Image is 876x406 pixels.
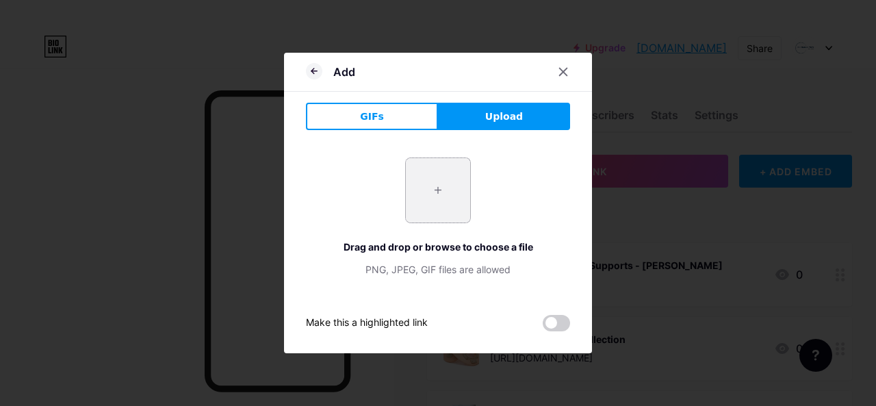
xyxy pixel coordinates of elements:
button: GIFs [306,103,438,130]
div: Add [333,64,355,80]
button: Upload [438,103,570,130]
div: PNG, JPEG, GIF files are allowed [306,262,570,277]
div: Drag and drop or browse to choose a file [306,240,570,254]
span: Upload [485,110,523,124]
span: GIFs [360,110,384,124]
div: Make this a highlighted link [306,315,428,331]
